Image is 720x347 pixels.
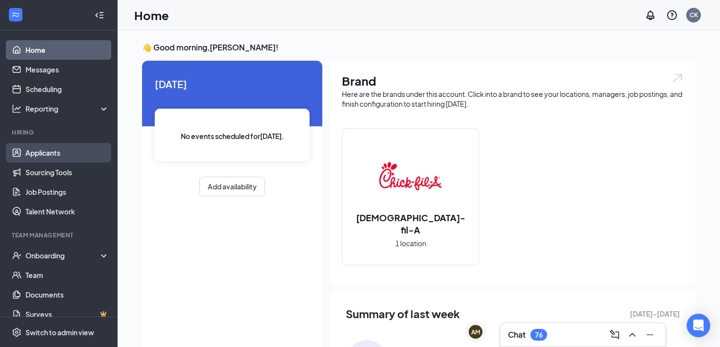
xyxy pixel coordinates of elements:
[25,285,109,304] a: Documents
[142,42,696,53] h3: 👋 Good morning, [PERSON_NAME] !
[25,304,109,324] a: SurveysCrown
[644,329,656,341] svg: Minimize
[25,60,109,79] a: Messages
[25,162,109,182] a: Sourcing Tools
[671,72,684,84] img: open.6027fd2a22e1237b5b06.svg
[95,10,104,20] svg: Collapse
[687,314,710,337] div: Open Intercom Messenger
[25,104,110,114] div: Reporting
[25,251,101,260] div: Onboarding
[25,143,109,162] a: Applicants
[630,308,680,319] span: [DATE] - [DATE]
[155,76,310,92] span: [DATE]
[645,9,656,21] svg: Notifications
[25,182,109,202] a: Job Postings
[607,327,623,343] button: ComposeMessage
[12,251,22,260] svg: UserCheck
[609,329,621,341] svg: ComposeMessage
[342,89,684,109] div: Here are the brands under this account. Click into a brand to see your locations, managers, job p...
[346,305,460,323] span: Summary of last week
[181,131,284,141] span: No events scheduled for [DATE] .
[12,327,22,337] svg: Settings
[12,104,22,114] svg: Analysis
[134,7,169,23] h1: Home
[690,11,698,19] div: CK
[535,331,543,339] div: 76
[379,145,442,208] img: Chick-fil-A
[508,329,526,340] h3: Chat
[11,10,21,20] svg: WorkstreamLogo
[642,327,658,343] button: Minimize
[471,328,480,336] div: AM
[25,327,94,337] div: Switch to admin view
[12,231,107,239] div: Team Management
[342,211,479,236] h2: [DEMOGRAPHIC_DATA]-fil-A
[25,265,109,285] a: Team
[626,329,638,341] svg: ChevronUp
[395,238,426,249] span: 1 location
[199,177,265,196] button: Add availability
[25,79,109,99] a: Scheduling
[666,9,678,21] svg: QuestionInfo
[12,128,107,137] div: Hiring
[25,202,109,221] a: Talent Network
[25,40,109,60] a: Home
[624,327,640,343] button: ChevronUp
[342,72,684,89] h1: Brand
